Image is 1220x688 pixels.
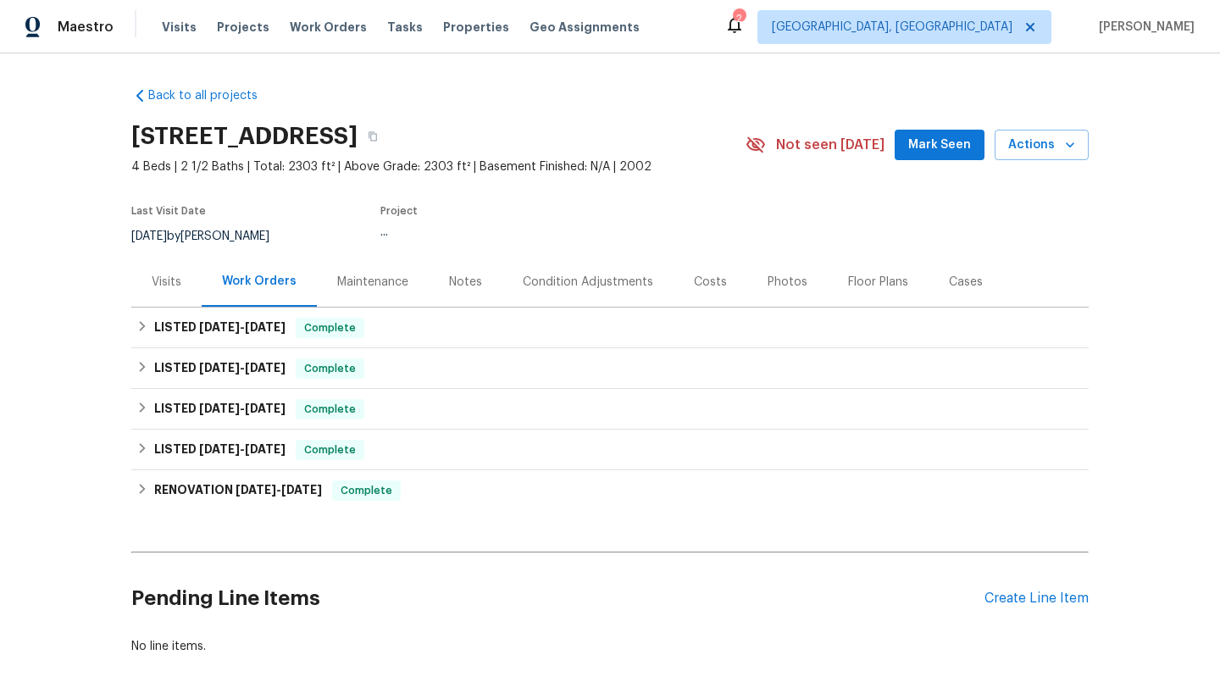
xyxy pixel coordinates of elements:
[199,362,240,374] span: [DATE]
[908,135,971,156] span: Mark Seen
[281,484,322,496] span: [DATE]
[199,402,240,414] span: [DATE]
[152,274,181,291] div: Visits
[217,19,269,36] span: Projects
[131,206,206,216] span: Last Visit Date
[768,274,807,291] div: Photos
[199,362,286,374] span: -
[772,19,1012,36] span: [GEOGRAPHIC_DATA], [GEOGRAPHIC_DATA]
[131,638,1089,655] div: No line items.
[236,484,322,496] span: -
[154,318,286,338] h6: LISTED
[895,130,984,161] button: Mark Seen
[358,121,388,152] button: Copy Address
[131,470,1089,511] div: RENOVATION [DATE]-[DATE]Complete
[776,136,884,153] span: Not seen [DATE]
[131,430,1089,470] div: LISTED [DATE]-[DATE]Complete
[131,389,1089,430] div: LISTED [DATE]-[DATE]Complete
[154,440,286,460] h6: LISTED
[995,130,1089,161] button: Actions
[245,402,286,414] span: [DATE]
[199,321,286,333] span: -
[245,362,286,374] span: [DATE]
[222,273,297,290] div: Work Orders
[380,206,418,216] span: Project
[530,19,640,36] span: Geo Assignments
[443,19,509,36] span: Properties
[297,441,363,458] span: Complete
[949,274,983,291] div: Cases
[1092,19,1195,36] span: [PERSON_NAME]
[199,402,286,414] span: -
[297,401,363,418] span: Complete
[236,484,276,496] span: [DATE]
[337,274,408,291] div: Maintenance
[245,321,286,333] span: [DATE]
[154,480,322,501] h6: RENOVATION
[245,443,286,455] span: [DATE]
[523,274,653,291] div: Condition Adjustments
[297,319,363,336] span: Complete
[449,274,482,291] div: Notes
[131,348,1089,389] div: LISTED [DATE]-[DATE]Complete
[131,559,984,638] h2: Pending Line Items
[297,360,363,377] span: Complete
[290,19,367,36] span: Work Orders
[984,591,1089,607] div: Create Line Item
[131,226,290,247] div: by [PERSON_NAME]
[380,226,706,238] div: ...
[131,308,1089,348] div: LISTED [DATE]-[DATE]Complete
[131,158,746,175] span: 4 Beds | 2 1/2 Baths | Total: 2303 ft² | Above Grade: 2303 ft² | Basement Finished: N/A | 2002
[199,443,240,455] span: [DATE]
[131,87,294,104] a: Back to all projects
[387,21,423,33] span: Tasks
[131,128,358,145] h2: [STREET_ADDRESS]
[154,358,286,379] h6: LISTED
[199,443,286,455] span: -
[131,230,167,242] span: [DATE]
[733,10,745,27] div: 2
[162,19,197,36] span: Visits
[1008,135,1075,156] span: Actions
[694,274,727,291] div: Costs
[199,321,240,333] span: [DATE]
[58,19,114,36] span: Maestro
[848,274,908,291] div: Floor Plans
[334,482,399,499] span: Complete
[154,399,286,419] h6: LISTED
